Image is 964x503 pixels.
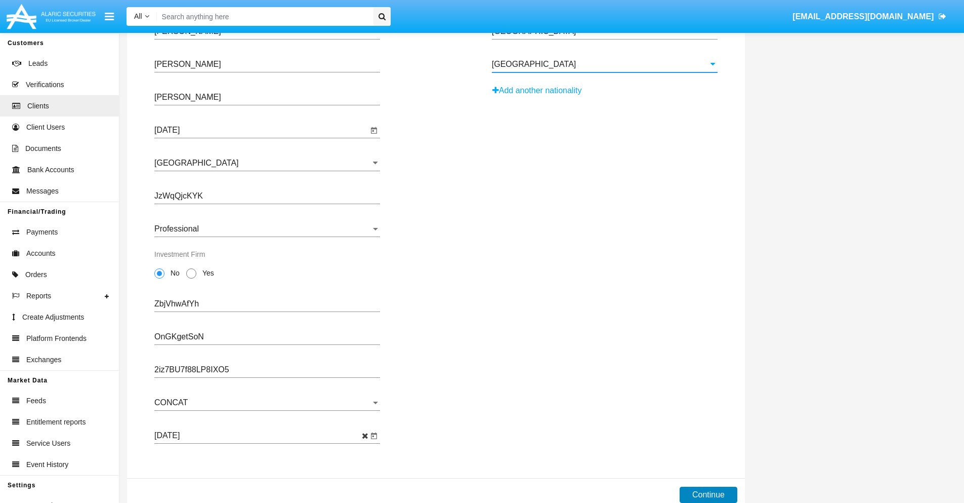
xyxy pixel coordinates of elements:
span: Orders [25,269,47,280]
span: Clients [27,101,49,111]
span: Event History [26,459,68,470]
input: Search [157,7,370,26]
span: Create Adjustments [22,312,84,323]
span: Messages [26,186,59,197]
button: Open calendar [368,430,380,442]
button: Add another nationality [492,83,588,99]
span: Yes [196,268,217,279]
span: Exchanges [26,355,61,365]
span: Professional [154,224,199,233]
span: All [134,12,142,20]
span: Service Users [26,438,70,449]
a: All [127,11,157,22]
label: Investment Firm [154,249,205,260]
span: Reports [26,291,51,301]
span: Documents [25,143,61,154]
span: Feeds [26,396,46,406]
span: Verifications [26,80,64,90]
span: Bank Accounts [27,165,74,175]
button: Continue [680,487,737,503]
a: [EMAIL_ADDRESS][DOMAIN_NAME] [788,3,951,31]
button: Open calendar [368,125,380,137]
span: [EMAIL_ADDRESS][DOMAIN_NAME] [792,12,934,21]
span: Accounts [26,248,56,259]
span: Payments [26,227,58,238]
span: CONCAT [154,398,188,407]
img: Logo image [5,2,97,31]
span: Entitlement reports [26,417,86,428]
span: Platform Frontends [26,333,87,344]
span: Leads [28,58,48,69]
span: Client Users [26,122,65,133]
span: No [164,268,182,279]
